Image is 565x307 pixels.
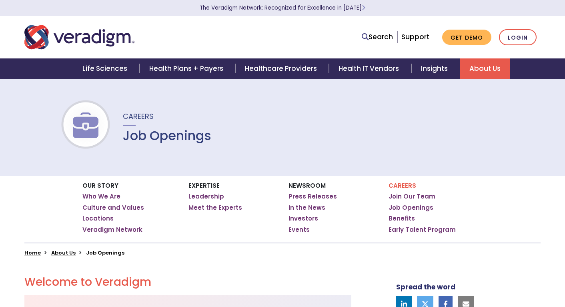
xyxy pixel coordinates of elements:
[188,193,224,201] a: Leadership
[123,111,154,121] span: Careers
[82,226,142,234] a: Veradigm Network
[389,193,435,201] a: Join Our Team
[289,215,318,223] a: Investors
[329,58,411,79] a: Health IT Vendors
[235,58,329,79] a: Healthcare Providers
[140,58,235,79] a: Health Plans + Payers
[396,282,455,292] strong: Spread the word
[289,204,325,212] a: In the News
[82,193,120,201] a: Who We Are
[73,58,139,79] a: Life Sciences
[24,24,134,50] img: Veradigm logo
[200,4,365,12] a: The Veradigm Network: Recognized for Excellence in [DATE]Learn More
[389,215,415,223] a: Benefits
[499,29,537,46] a: Login
[188,204,242,212] a: Meet the Experts
[362,4,365,12] span: Learn More
[401,32,429,42] a: Support
[289,226,310,234] a: Events
[51,249,76,257] a: About Us
[460,58,510,79] a: About Us
[411,58,460,79] a: Insights
[82,215,114,223] a: Locations
[389,226,456,234] a: Early Talent Program
[82,204,144,212] a: Culture and Values
[289,193,337,201] a: Press Releases
[442,30,491,45] a: Get Demo
[24,275,351,289] h2: Welcome to Veradigm
[389,204,433,212] a: Job Openings
[24,249,41,257] a: Home
[123,128,211,143] h1: Job Openings
[362,32,393,42] a: Search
